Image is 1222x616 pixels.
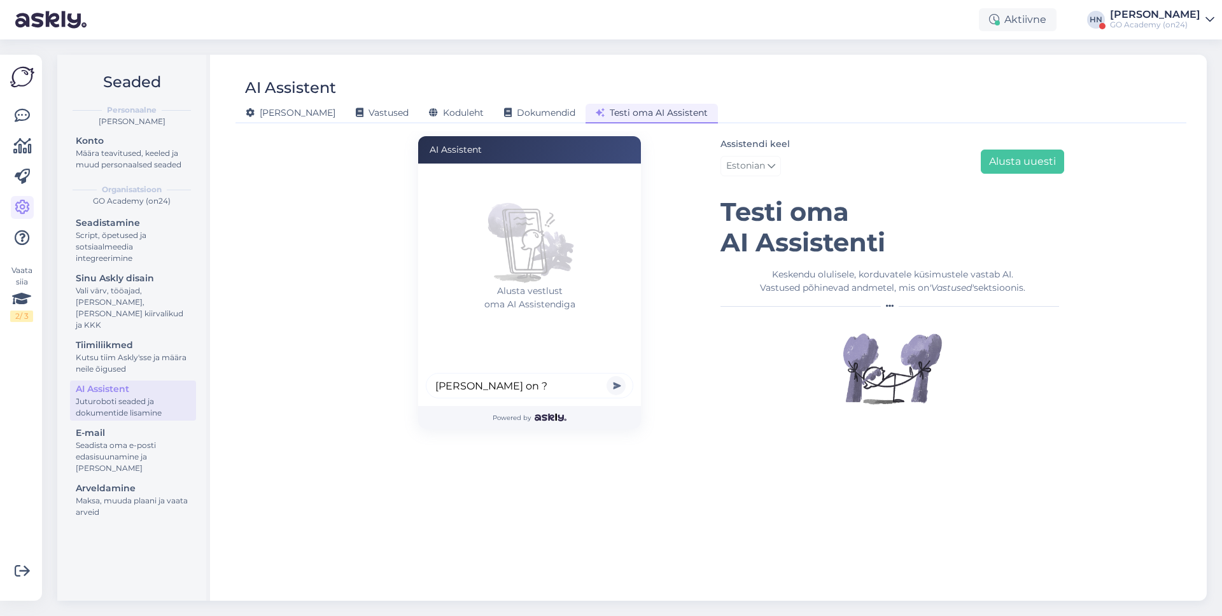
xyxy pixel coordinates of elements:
[418,136,641,164] div: AI Assistent
[70,424,196,476] a: E-mailSeadista oma e-posti edasisuunamine ja [PERSON_NAME]
[10,311,33,322] div: 2 / 3
[76,352,190,375] div: Kutsu tiim Askly'sse ja määra neile õigused
[929,282,974,293] i: 'Vastused'
[70,381,196,421] a: AI AssistentJuturoboti seaded ja dokumentide lisamine
[76,216,190,230] div: Seadistamine
[102,184,162,195] b: Organisatsioon
[70,270,196,333] a: Sinu Askly disainVali värv, tööajad, [PERSON_NAME], [PERSON_NAME] kiirvalikud ja KKK
[76,495,190,518] div: Maksa, muuda plaani ja vaata arveid
[76,382,190,396] div: AI Assistent
[726,159,765,173] span: Estonian
[70,132,196,172] a: KontoMäära teavitused, keeled ja muud personaalsed seaded
[10,265,33,322] div: Vaata siia
[493,413,566,423] span: Powered by
[76,134,190,148] div: Konto
[76,230,190,264] div: Script, õpetused ja sotsiaalmeedia integreerimine
[535,414,566,421] img: Askly
[720,137,790,151] label: Assistendi keel
[429,107,484,118] span: Koduleht
[67,195,196,207] div: GO Academy (on24)
[246,107,335,118] span: [PERSON_NAME]
[504,107,575,118] span: Dokumendid
[1087,11,1105,29] div: HN
[426,284,633,311] p: Alusta vestlust oma AI Assistendiga
[76,396,190,419] div: Juturoboti seaded ja dokumentide lisamine
[245,76,336,100] div: AI Assistent
[479,183,580,284] img: No chats
[356,107,409,118] span: Vastused
[10,65,34,89] img: Askly Logo
[70,214,196,266] a: SeadistamineScript, õpetused ja sotsiaalmeedia integreerimine
[76,426,190,440] div: E-mail
[720,197,1064,258] h1: Testi oma AI Assistenti
[70,337,196,377] a: TiimiliikmedKutsu tiim Askly'sse ja määra neile õigused
[107,104,157,116] b: Personaalne
[979,8,1057,31] div: Aktiivne
[720,156,781,176] a: Estonian
[76,440,190,474] div: Seadista oma e-posti edasisuunamine ja [PERSON_NAME]
[720,268,1064,295] div: Keskendu olulisele, korduvatele küsimustele vastab AI. Vastused põhinevad andmetel, mis on sektsi...
[841,318,943,419] img: Illustration
[76,148,190,171] div: Määra teavitused, keeled ja muud personaalsed seaded
[76,339,190,352] div: Tiimiliikmed
[596,107,708,118] span: Testi oma AI Assistent
[67,70,196,94] h2: Seaded
[67,116,196,127] div: [PERSON_NAME]
[70,480,196,520] a: ArveldamineMaksa, muuda plaani ja vaata arveid
[1110,20,1200,30] div: GO Academy (on24)
[981,150,1064,174] button: Alusta uuesti
[1110,10,1200,20] div: [PERSON_NAME]
[76,272,190,285] div: Sinu Askly disain
[76,482,190,495] div: Arveldamine
[1110,10,1214,30] a: [PERSON_NAME]GO Academy (on24)
[76,285,190,331] div: Vali värv, tööajad, [PERSON_NAME], [PERSON_NAME] kiirvalikud ja KKK
[426,373,633,398] input: Kirjuta oma küsimus siia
